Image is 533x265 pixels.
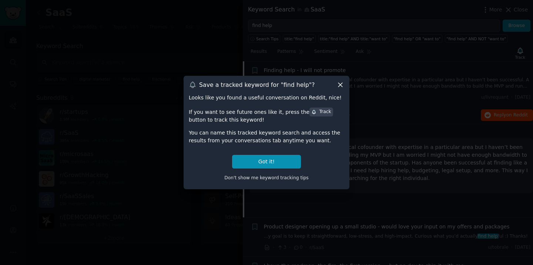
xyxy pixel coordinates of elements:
[311,109,331,115] div: Track
[199,81,315,89] h3: Save a tracked keyword for " find help "?
[224,175,309,180] span: Don't show me keyword tracking tips
[189,107,344,124] div: If you want to see future ones like it, press the button to track this keyword!
[232,155,301,169] button: Got it!
[189,94,344,102] div: Looks like you found a useful conversation on Reddit, nice!
[189,129,344,145] div: You can name this tracked keyword search and access the results from your conversations tab anyti...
